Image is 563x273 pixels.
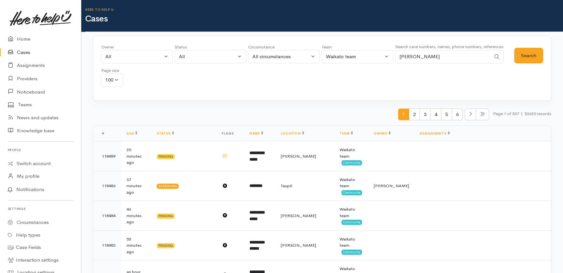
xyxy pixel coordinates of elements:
span: Community [342,250,362,255]
div: Status [175,44,246,50]
a: Name [249,131,263,136]
span: [PERSON_NAME] [281,242,316,248]
td: 37 minutes ago [121,171,152,201]
button: All [175,50,246,63]
div: Pending [157,243,175,248]
div: 100 [105,76,113,84]
span: [PERSON_NAME] [374,183,409,188]
li: Last page [476,109,489,121]
span: Community [342,190,362,195]
td: 55 minutes ago [121,230,152,260]
a: Assignments [420,131,450,136]
td: 118483 [94,230,121,260]
div: Waikato team [340,206,363,219]
span: 1 [398,109,409,121]
button: All [101,50,173,63]
input: Search [395,50,491,63]
div: Page size [101,67,123,74]
div: Waikato team [340,176,363,189]
div: Waikato team [326,53,383,60]
div: Waikato team [340,236,363,249]
small: Search case numbers, names, phone numbers, references [395,44,503,49]
span: [PERSON_NAME] [281,153,316,159]
span: Community [342,220,362,225]
span: 5 [441,109,452,121]
span: 4 [430,109,441,121]
td: 46 minutes ago [121,201,152,231]
td: 118484 [94,201,121,231]
span: Community [342,160,362,165]
span: [PERSON_NAME] [281,213,316,218]
button: All circumstances [248,50,320,63]
span: Taupō [281,183,292,188]
button: Waikato team [322,50,393,63]
td: 118486 [94,171,121,201]
small: Page 1 of 537 53620 records [493,109,551,126]
div: Owner [101,44,173,50]
td: 118489 [94,141,121,171]
div: All [105,53,163,60]
button: Search [514,48,543,64]
div: Pending [157,214,175,219]
div: Pending [157,154,175,159]
td: 20 minutes ago [121,141,152,171]
th: Flags [217,126,244,141]
div: Waikato team [340,147,363,159]
div: All circumstances [252,53,310,60]
a: Location [281,131,304,136]
th: # [94,126,121,141]
a: Owner [374,131,391,136]
h6: Profile [8,146,73,154]
button: 100 [101,73,123,87]
span: | [521,111,523,116]
a: Status [157,131,174,136]
span: 6 [452,109,463,121]
a: Age [127,131,137,136]
a: Team [340,131,353,136]
li: Next page [465,109,476,121]
div: Circumstance [248,44,320,50]
span: 3 [420,109,431,121]
h1: Cases [85,14,563,24]
h6: Settings [8,204,73,213]
div: All [179,53,236,60]
div: Team [322,44,393,50]
span: 2 [409,109,420,121]
div: Screening [157,184,179,189]
h6: Here to help u [85,8,563,11]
